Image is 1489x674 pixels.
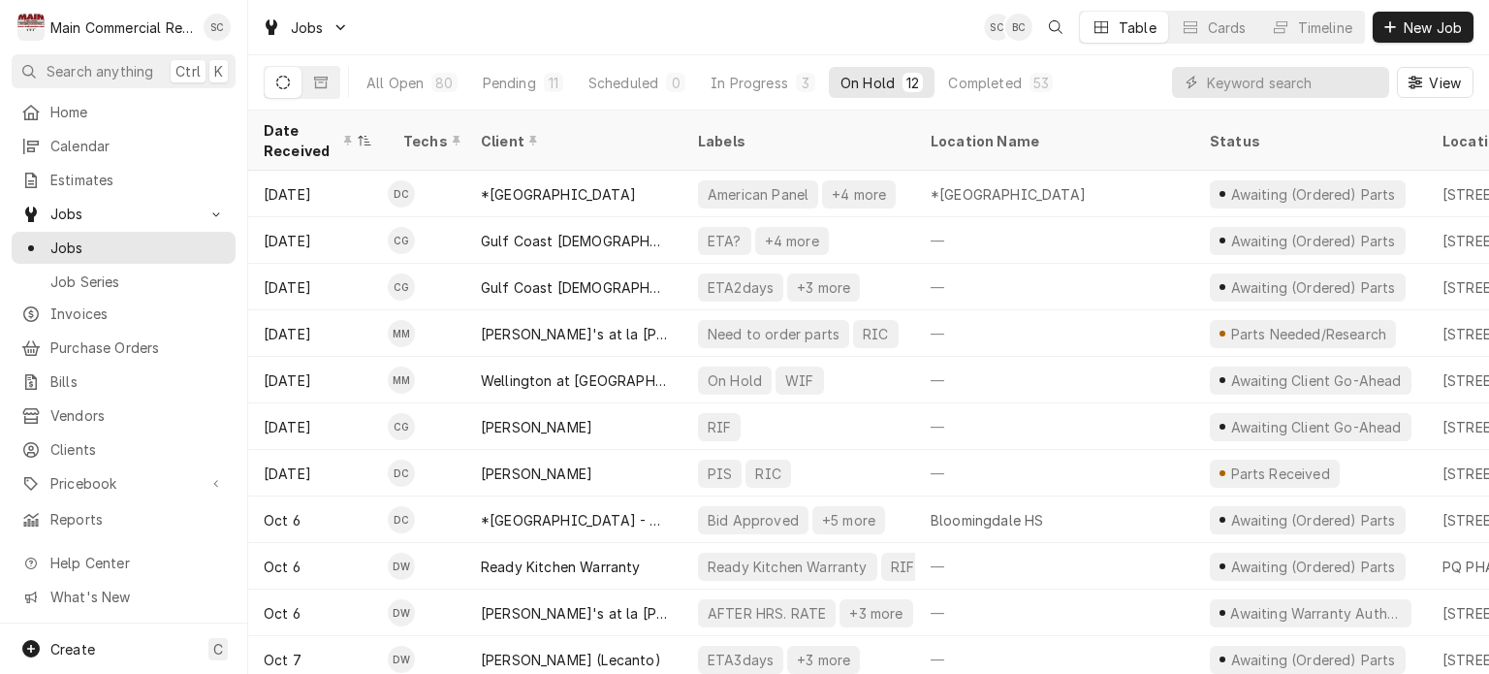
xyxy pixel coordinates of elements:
[50,102,226,122] span: Home
[388,460,415,487] div: DC
[388,227,415,254] div: Caleb Gorton's Avatar
[915,403,1194,450] div: —
[820,510,877,530] div: +5 more
[248,171,388,217] div: [DATE]
[17,14,45,41] div: Main Commercial Refrigeration Service's Avatar
[50,439,226,460] span: Clients
[1033,73,1049,93] div: 53
[915,264,1194,310] div: —
[12,198,236,230] a: Go to Jobs
[481,650,661,670] div: [PERSON_NAME] (Lecanto)
[12,433,236,465] a: Clients
[388,320,415,347] div: MM
[800,73,811,93] div: 3
[50,473,197,494] span: Pricebook
[12,503,236,535] a: Reports
[388,367,415,394] div: MM
[1228,417,1403,437] div: Awaiting Client Go-Ahead
[861,324,890,344] div: RIC
[388,599,415,626] div: Dorian Wertz's Avatar
[204,14,231,41] div: SC
[1119,17,1156,38] div: Table
[1228,557,1397,577] div: Awaiting (Ordered) Parts
[388,227,415,254] div: CG
[706,510,801,530] div: Bid Approved
[706,557,870,577] div: Ready Kitchen Warranty
[388,646,415,673] div: DW
[1228,184,1397,205] div: Awaiting (Ordered) Parts
[1208,17,1247,38] div: Cards
[1298,17,1352,38] div: Timeline
[1228,603,1404,624] div: Awaiting Warranty Authorization
[50,405,226,426] span: Vendors
[50,136,226,156] span: Calendar
[12,467,236,499] a: Go to Pricebook
[388,180,415,208] div: Dylan Crawford's Avatar
[706,464,734,484] div: PIS
[481,603,667,624] div: [PERSON_NAME]'s at la [PERSON_NAME]
[248,497,388,543] div: Oct 6
[1207,67,1379,98] input: Keyword search
[50,337,226,358] span: Purchase Orders
[403,131,463,151] div: Techs
[388,273,415,301] div: Caleb Gorton's Avatar
[481,370,667,391] div: Wellington at [GEOGRAPHIC_DATA]
[1397,67,1473,98] button: View
[1228,510,1397,530] div: Awaiting (Ordered) Parts
[915,543,1194,590] div: —
[915,217,1194,264] div: —
[711,73,788,93] div: In Progress
[47,61,153,81] span: Search anything
[264,120,353,161] div: Date Received
[388,180,415,208] div: DC
[1228,370,1403,391] div: Awaiting Client Go-Ahead
[388,320,415,347] div: Mike Marchese's Avatar
[50,641,95,658] span: Create
[248,450,388,497] div: [DATE]
[783,370,815,391] div: WIF
[291,17,324,38] span: Jobs
[12,54,236,88] button: Search anythingCtrlK
[481,231,667,251] div: Gulf Coast [DEMOGRAPHIC_DATA] Family Services (Holiday)
[12,266,236,298] a: Job Series
[388,646,415,673] div: Dorian Wertz's Avatar
[50,204,197,224] span: Jobs
[248,217,388,264] div: [DATE]
[706,650,776,670] div: ETA3days
[481,277,667,298] div: Gulf Coast [DEMOGRAPHIC_DATA] Family Services (Holiday)
[388,599,415,626] div: DW
[763,231,821,251] div: +4 more
[50,509,226,530] span: Reports
[388,506,415,533] div: DC
[435,73,453,93] div: 80
[50,17,193,38] div: Main Commercial Refrigeration Service
[1400,17,1466,38] span: New Job
[706,417,733,437] div: RIF
[12,400,236,432] a: Vendors
[906,73,919,93] div: 12
[1228,464,1332,484] div: Parts Received
[984,14,1011,41] div: Sharon Campbell's Avatar
[388,367,415,394] div: Mike Marchese's Avatar
[388,553,415,580] div: DW
[753,464,782,484] div: RIC
[915,357,1194,403] div: —
[840,73,895,93] div: On Hold
[50,170,226,190] span: Estimates
[214,61,223,81] span: K
[50,587,224,607] span: What's New
[1040,12,1071,43] button: Open search
[388,413,415,440] div: Caleb Gorton's Avatar
[830,184,888,205] div: +4 more
[50,304,226,324] span: Invoices
[1005,14,1032,41] div: Bookkeeper Main Commercial's Avatar
[175,61,201,81] span: Ctrl
[931,131,1175,151] div: Location Name
[931,184,1086,205] div: *[GEOGRAPHIC_DATA]
[481,510,667,530] div: *[GEOGRAPHIC_DATA] - Culinary
[1373,12,1473,43] button: New Job
[915,450,1194,497] div: —
[50,238,226,258] span: Jobs
[248,310,388,357] div: [DATE]
[1228,650,1397,670] div: Awaiting (Ordered) Parts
